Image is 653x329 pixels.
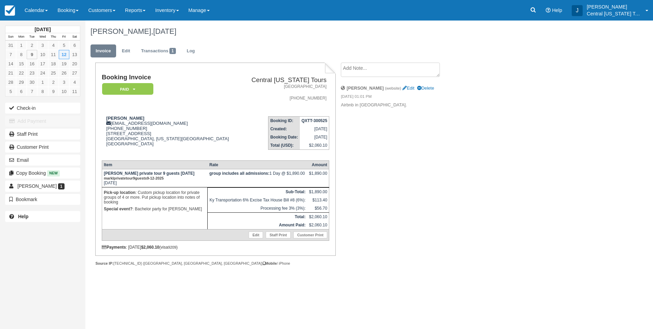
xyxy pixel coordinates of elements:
[47,170,60,176] span: New
[546,8,551,13] i: Help
[293,232,327,238] a: Customer Print
[266,232,291,238] a: Staff Print
[153,27,176,36] span: [DATE]
[268,141,300,150] th: Total (USD):
[5,68,16,78] a: 21
[5,78,16,87] a: 28
[117,44,135,58] a: Edit
[587,10,641,17] p: Central [US_STATE] Tours
[91,44,116,58] a: Invoice
[69,50,80,59] a: 13
[102,245,329,250] div: : [DATE] (visa )
[37,41,48,50] a: 3
[5,181,80,192] a: [PERSON_NAME] 1
[5,5,15,16] img: checkfront-main-nav-mini-logo.png
[18,214,28,219] b: Help
[27,59,37,68] a: 16
[300,133,329,141] td: [DATE]
[417,85,434,91] a: Delete
[16,50,27,59] a: 8
[69,33,80,41] th: Sat
[208,221,307,229] th: Amount Paid:
[69,78,80,87] a: 4
[347,85,384,91] strong: [PERSON_NAME]
[48,59,59,68] a: 18
[307,196,329,204] td: $113.40
[5,33,16,41] th: Sun
[307,187,329,196] td: $1,890.00
[91,27,570,36] h1: [PERSON_NAME],
[104,206,206,212] p: : Bachelor party for [PERSON_NAME]
[16,59,27,68] a: 15
[37,50,48,59] a: 10
[27,68,37,78] a: 23
[59,78,69,87] a: 3
[268,133,300,141] th: Booking Date:
[59,41,69,50] a: 5
[37,78,48,87] a: 1
[208,187,307,196] th: Sub-Total:
[141,245,159,250] strong: $2,060.10
[385,86,401,90] small: (website)
[58,183,65,189] span: 1
[37,59,48,68] a: 17
[5,129,80,140] a: Staff Print
[244,84,326,101] address: [GEOGRAPHIC_DATA] [PHONE_NUMBER]
[5,87,16,96] a: 5
[48,41,59,50] a: 4
[27,33,37,41] th: Tue
[244,77,326,84] h2: Central [US_STATE] Tours
[402,85,414,91] a: Edit
[309,171,327,181] div: $1,890.00
[37,87,48,96] a: 8
[300,141,329,150] td: $2,060.10
[136,44,181,58] a: Transactions1
[302,118,327,123] strong: QXTT-300525
[37,33,48,41] th: Wed
[102,83,153,95] em: Paid
[208,169,307,187] td: 1 Day @ $1,890.00
[5,194,80,205] button: Bookmark
[69,87,80,96] a: 11
[59,59,69,68] a: 19
[102,83,151,95] a: Paid
[27,50,37,59] a: 9
[16,68,27,78] a: 22
[102,169,208,187] td: [DATE]
[5,41,16,50] a: 31
[5,59,16,68] a: 14
[341,102,456,108] p: Airbnb in [GEOGRAPHIC_DATA].
[69,41,80,50] a: 6
[95,261,335,266] div: [TECHNICAL_ID] ([GEOGRAPHIC_DATA], [GEOGRAPHIC_DATA], [GEOGRAPHIC_DATA]) / iPhone
[5,155,80,166] button: Email
[27,87,37,96] a: 7
[59,68,69,78] a: 26
[69,59,80,68] a: 20
[102,116,241,155] div: [EMAIL_ADDRESS][DOMAIN_NAME] [PHONE_NUMBER] [STREET_ADDRESS] [GEOGRAPHIC_DATA], [US_STATE][GEOGRA...
[95,261,113,265] strong: Source IP:
[182,44,200,58] a: Log
[106,116,144,121] strong: [PERSON_NAME]
[263,261,277,265] strong: Mobile
[268,125,300,133] th: Created:
[48,50,59,59] a: 11
[552,8,562,13] span: Help
[104,207,133,211] strong: Special event?
[37,68,48,78] a: 24
[102,245,126,250] strong: Payments
[48,33,59,41] th: Thu
[572,5,583,16] div: J
[48,68,59,78] a: 25
[5,50,16,59] a: 7
[208,212,307,221] th: Total:
[307,204,329,213] td: $56.70
[102,160,208,169] th: Item
[300,125,329,133] td: [DATE]
[16,78,27,87] a: 29
[48,78,59,87] a: 2
[169,48,176,54] span: 1
[27,78,37,87] a: 30
[104,190,136,195] strong: Pick-up location
[5,116,80,127] button: Add Payment
[59,50,69,59] a: 12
